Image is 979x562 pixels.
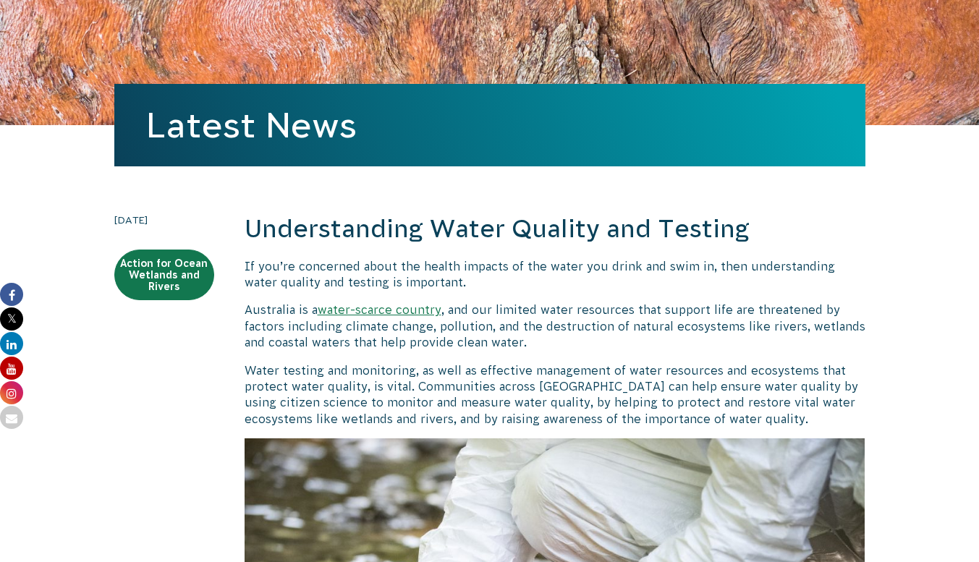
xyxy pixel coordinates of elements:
a: Latest News [146,106,357,145]
p: Water testing and monitoring, as well as effective management of water resources and ecosystems t... [245,362,865,427]
p: Australia is a , and our limited water resources that support life are threatened by factors incl... [245,302,865,350]
p: If you’re concerned about the health impacts of the water you drink and swim in, then understandi... [245,258,865,291]
h2: Understanding Water Quality and Testing [245,212,865,247]
time: [DATE] [114,212,214,228]
a: water-scarce country [318,303,441,316]
a: Action for Ocean Wetlands and Rivers [114,250,214,300]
